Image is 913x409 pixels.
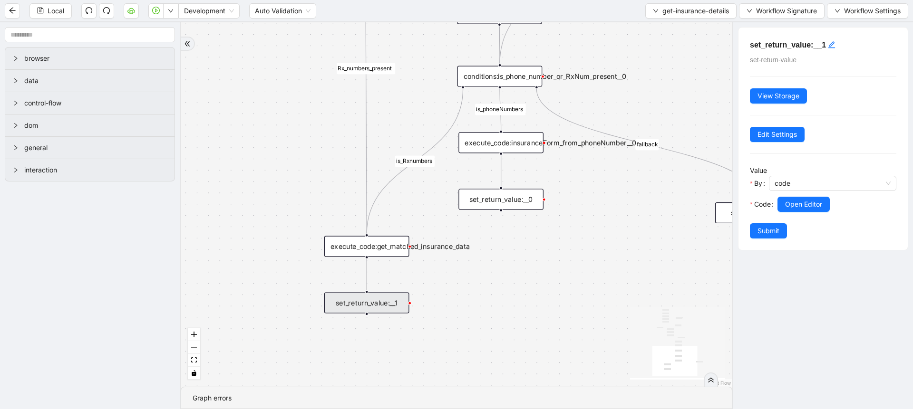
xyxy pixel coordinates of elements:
[750,223,787,238] button: Submit
[24,53,167,64] span: browser
[750,39,896,51] h5: set_return_value:__1
[475,89,526,130] g: Edge from conditions:is_phone_number_or_RxNum_present__0 to execute_code:insuranceForm_from_phone...
[5,92,175,114] div: control-flow
[457,3,542,24] div: execute_code:update_insurance_Details__1
[13,123,19,128] span: right
[168,8,174,14] span: down
[324,236,409,257] div: execute_code:get_matched_insurance_data
[750,127,805,142] button: Edit Settings
[715,202,800,223] div: set_return_value:
[662,6,729,16] span: get-insurance-details
[754,199,771,209] span: Code
[750,166,767,174] label: Value
[13,145,19,151] span: right
[48,6,64,16] span: Local
[24,76,167,86] span: data
[24,165,167,175] span: interaction
[750,88,807,104] button: View Storage
[37,7,44,14] span: save
[750,56,796,64] span: set-return-value
[458,132,544,153] div: execute_code:insuranceForm_from_phoneNumber__0
[754,178,762,189] span: By
[359,322,374,336] span: plus-circle
[24,98,167,108] span: control-flow
[457,66,543,87] div: conditions:is_phone_number_or_RxNum_present__0
[708,377,714,383] span: double-right
[127,7,135,14] span: cloud-server
[81,3,97,19] button: undo
[785,199,822,209] span: Open Editor
[184,40,191,47] span: double-right
[163,3,178,19] button: down
[777,197,830,212] button: Open Editor
[828,39,835,50] div: click to edit id
[5,114,175,136] div: dom
[5,159,175,181] div: interaction
[758,129,797,140] span: Edit Settings
[188,328,200,341] button: zoom in
[835,8,840,14] span: down
[5,3,20,19] button: arrow-left
[13,56,19,61] span: right
[653,8,659,14] span: down
[13,100,19,106] span: right
[5,48,175,69] div: browser
[844,6,901,16] span: Workflow Settings
[13,167,19,173] span: right
[706,380,731,386] a: React Flow attribution
[24,120,167,131] span: dom
[99,3,114,19] button: redo
[494,218,508,232] span: plus-circle
[124,3,139,19] button: cloud-server
[85,7,93,14] span: undo
[324,293,409,314] div: set_return_value:__1plus-circle
[747,8,752,14] span: down
[367,89,463,233] g: Edge from conditions:is_phone_number_or_RxNum_present__0 to execute_code:get_matched_insurance_data
[775,176,891,190] span: code
[5,70,175,92] div: data
[29,3,72,19] button: saveLocal
[24,143,167,153] span: general
[458,189,544,209] div: set_return_value:__0plus-circle
[188,354,200,367] button: fit view
[103,7,110,14] span: redo
[758,226,779,236] span: Submit
[255,4,311,18] span: Auto Validation
[756,6,817,16] span: Workflow Signature
[458,189,544,209] div: set_return_value:__0
[499,26,500,63] g: Edge from execute_code:update_insurance_Details__1 to conditions:is_phone_number_or_RxNum_present__0
[739,3,825,19] button: downWorkflow Signature
[5,137,175,159] div: general
[152,7,160,14] span: play-circle
[828,41,835,48] span: edit
[645,3,737,19] button: downget-insurance-details
[193,393,720,403] div: Graph errors
[188,341,200,354] button: zoom out
[324,293,409,314] div: set_return_value:__1
[13,78,19,84] span: right
[536,89,758,200] g: Edge from conditions:is_phone_number_or_RxNum_present__0 to set_return_value:
[188,367,200,380] button: toggle interactivity
[148,3,164,19] button: play-circle
[827,3,908,19] button: downWorkflow Settings
[184,4,234,18] span: Development
[758,91,799,101] span: View Storage
[9,7,16,14] span: arrow-left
